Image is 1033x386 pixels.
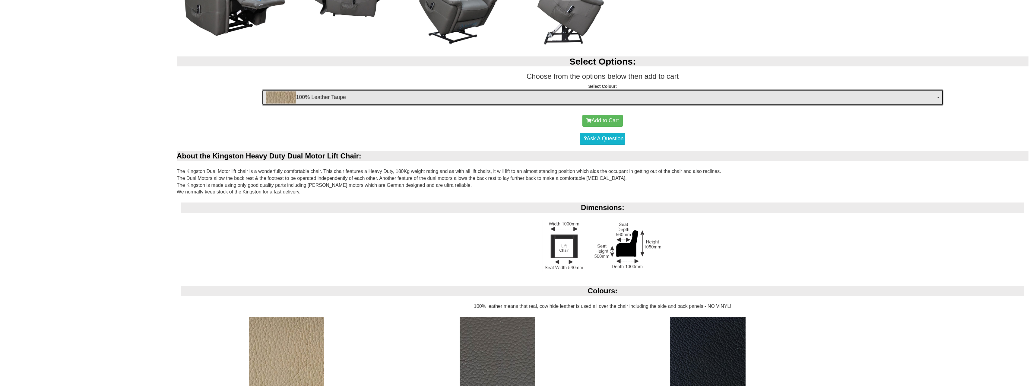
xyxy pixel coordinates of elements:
[569,56,636,66] b: Select Options:
[262,89,943,106] button: 100% Leather Taupe100% Leather Taupe
[266,91,296,104] img: 100% Leather Taupe
[580,133,625,145] a: Ask A Question
[181,203,1024,213] div: Dimensions:
[588,84,617,89] strong: Select Colour:
[542,220,663,272] img: Lift Chair
[266,91,935,104] span: 100% Leather Taupe
[177,151,1028,161] div: About the Kingston Heavy Duty Dual Motor Lift Chair:
[582,115,623,127] button: Add to Cart
[177,72,1028,80] h3: Choose from the options below then add to cart
[181,286,1024,296] div: Colours:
